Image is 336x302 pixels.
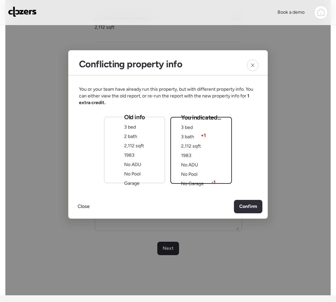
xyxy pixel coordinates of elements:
span: You or your team have already run this property, but with different property info. You can either... [79,86,257,106]
span: No Pool [181,171,197,177]
span: -1 [212,179,216,186]
span: You indicated... [181,114,221,122]
span: 2 bath [124,134,137,139]
span: Confirm [239,203,257,210]
span: No Garage [181,181,204,186]
span: + 1 [201,132,206,139]
img: Logo [8,6,37,17]
span: No Pool [124,171,141,177]
span: 3 bed [124,124,136,130]
span: 1983 [181,153,191,158]
span: Close [78,203,90,210]
span: 2,112 sqft [124,143,144,149]
span: No ADU [181,162,198,168]
span: No ADU [124,162,141,167]
span: 3 bed [181,125,193,130]
h2: Conflicting property info [79,58,182,70]
span: Book a demo [277,9,305,15]
span: Garage [124,180,140,186]
span: Old info [124,113,145,121]
span: 1983 [124,152,135,158]
span: 3 bath [181,134,194,140]
span: 2,112 sqft [181,143,201,149]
